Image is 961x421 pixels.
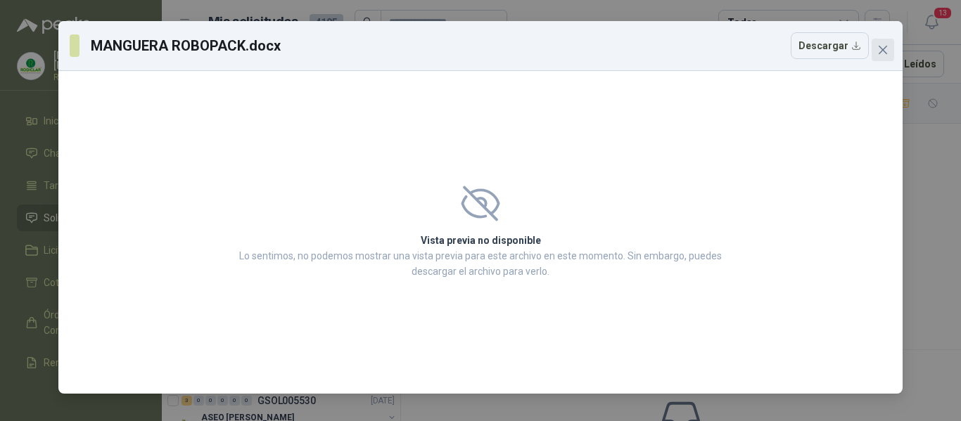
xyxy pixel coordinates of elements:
h2: Vista previa no disponible [235,233,726,248]
p: Lo sentimos, no podemos mostrar una vista previa para este archivo en este momento. Sin embargo, ... [235,248,726,279]
button: Descargar [791,32,869,59]
span: close [877,44,889,56]
h3: MANGUERA ROBOPACK.docx [91,35,282,56]
button: Close [872,39,894,61]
